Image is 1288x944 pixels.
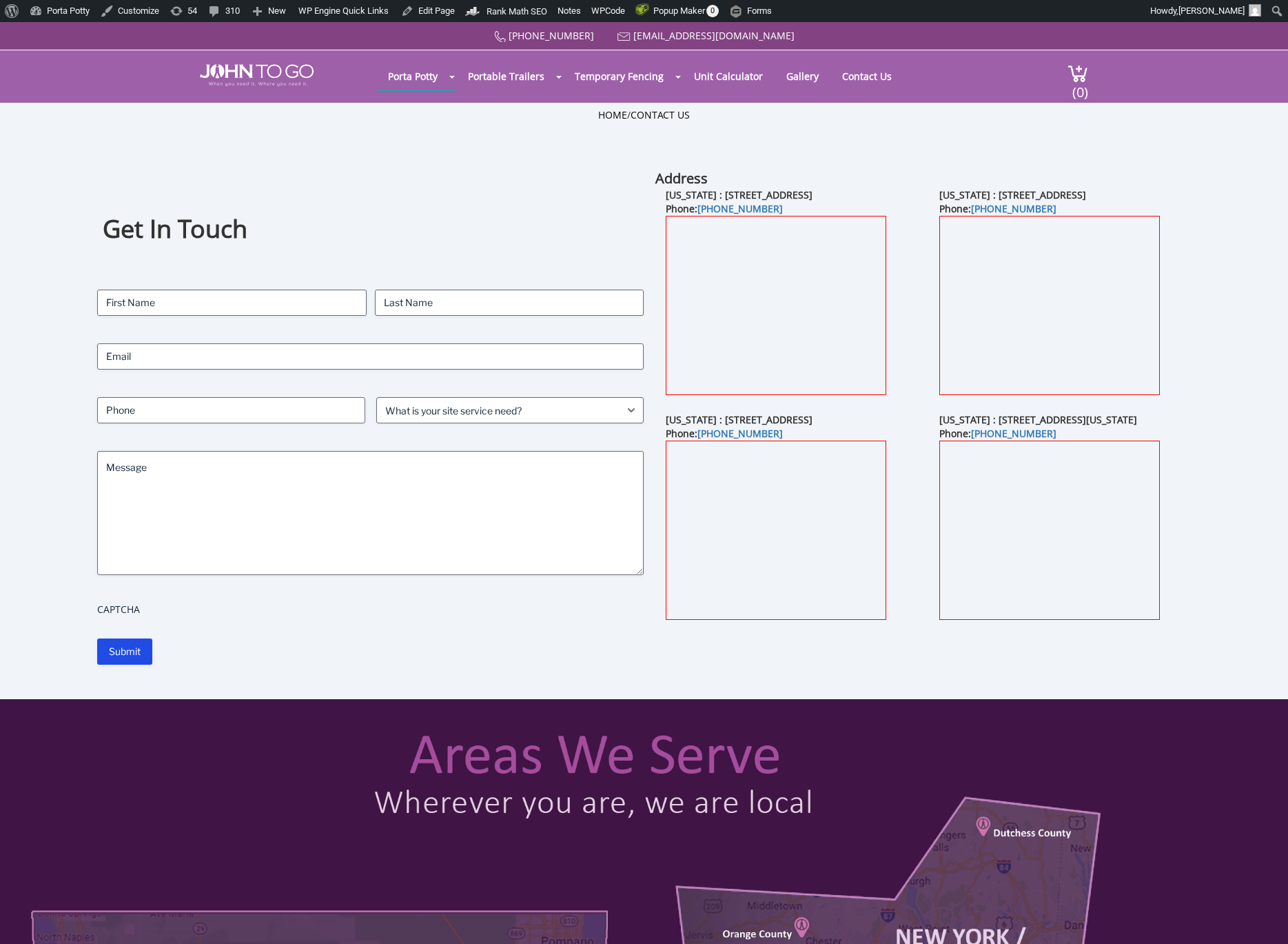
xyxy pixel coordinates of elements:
[1178,6,1245,16] span: [PERSON_NAME]
[697,427,783,440] a: [PHONE_NUMBER]
[939,202,1056,215] b: Phone:
[971,202,1056,215] a: [PHONE_NUMBER]
[633,29,795,42] a: [EMAIL_ADDRESS][DOMAIN_NAME]
[97,603,644,616] label: CAPTCHA
[97,343,644,370] input: Email
[706,5,719,17] span: 0
[631,108,690,121] a: Contact Us
[494,31,506,43] img: Call
[655,169,708,188] b: Address
[509,29,594,42] a: [PHONE_NUMBER]
[1233,889,1288,944] button: Live Chat
[598,108,690,122] ul: /
[666,427,783,440] b: Phone:
[598,108,627,121] a: Home
[666,202,783,215] b: Phone:
[939,188,1086,201] b: [US_STATE] : [STREET_ADDRESS]
[776,63,829,90] a: Gallery
[971,427,1056,440] a: [PHONE_NUMBER]
[487,6,547,17] span: Rank Math SEO
[200,64,314,86] img: JOHN to go
[97,290,367,316] input: First Name
[1067,64,1088,83] img: cart a
[939,427,1056,440] b: Phone:
[697,202,783,215] a: [PHONE_NUMBER]
[564,63,674,90] a: Temporary Fencing
[378,63,448,90] a: Porta Potty
[617,32,631,41] img: Mail
[458,63,555,90] a: Portable Trailers
[684,63,773,90] a: Unit Calculator
[666,188,812,201] b: [US_STATE] : [STREET_ADDRESS]
[97,397,365,423] input: Phone
[832,63,902,90] a: Contact Us
[666,413,812,426] b: [US_STATE] : [STREET_ADDRESS]
[1072,72,1088,101] span: (0)
[375,290,644,316] input: Last Name
[97,639,152,665] input: Submit
[939,413,1137,426] b: [US_STATE] : [STREET_ADDRESS][US_STATE]
[103,212,638,246] h1: Get In Touch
